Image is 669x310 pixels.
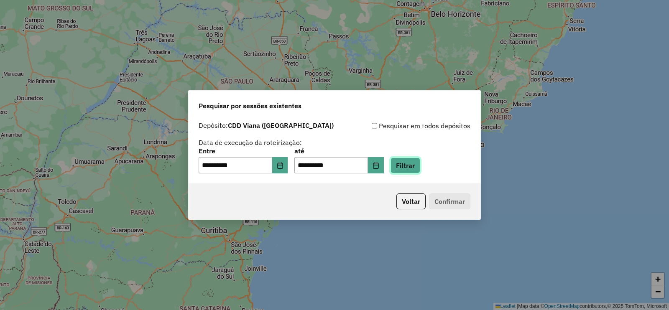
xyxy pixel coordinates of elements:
[199,137,302,147] label: Data de execução da roteirização:
[228,121,334,130] strong: CDD Viana ([GEOGRAPHIC_DATA])
[199,120,334,130] label: Depósito:
[334,121,470,131] div: Pesquisar em todos depósitos
[368,157,384,174] button: Choose Date
[199,146,288,156] label: Entre
[294,146,383,156] label: até
[272,157,288,174] button: Choose Date
[391,158,420,173] button: Filtrar
[396,193,426,209] button: Voltar
[199,101,301,111] span: Pesquisar por sessões existentes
